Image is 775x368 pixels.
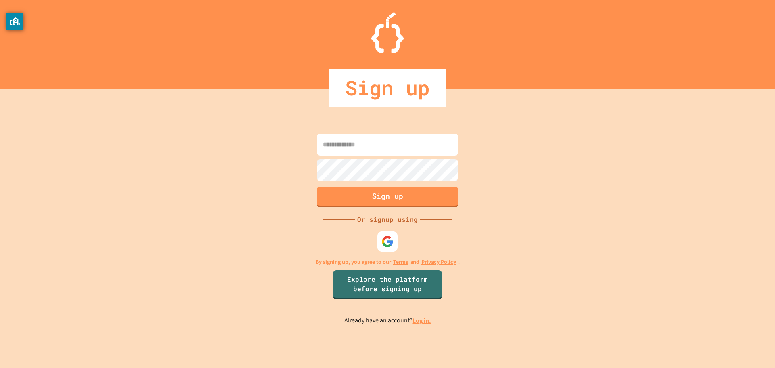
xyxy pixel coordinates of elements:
[393,258,408,266] a: Terms
[355,214,420,224] div: Or signup using
[329,69,446,107] div: Sign up
[6,13,23,30] button: privacy banner
[333,270,442,299] a: Explore the platform before signing up
[421,258,456,266] a: Privacy Policy
[316,258,460,266] p: By signing up, you agree to our and .
[371,12,404,53] img: Logo.svg
[381,236,394,248] img: google-icon.svg
[317,187,458,207] button: Sign up
[413,316,431,325] a: Log in.
[344,315,431,326] p: Already have an account?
